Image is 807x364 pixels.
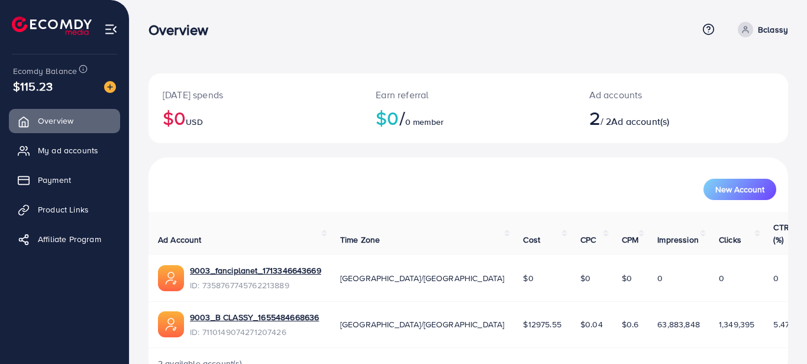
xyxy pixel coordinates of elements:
[9,198,120,221] a: Product Links
[38,174,71,186] span: Payment
[163,88,347,102] p: [DATE] spends
[104,81,116,93] img: image
[758,22,788,37] p: Bclassy
[376,88,560,102] p: Earn referral
[12,17,92,35] img: logo
[38,115,73,127] span: Overview
[186,116,202,128] span: USD
[9,138,120,162] a: My ad accounts
[13,65,77,77] span: Ecomdy Balance
[340,272,505,284] span: [GEOGRAPHIC_DATA]/[GEOGRAPHIC_DATA]
[9,109,120,133] a: Overview
[523,234,540,246] span: Cost
[190,326,319,338] span: ID: 7110149074271207426
[340,318,505,330] span: [GEOGRAPHIC_DATA]/[GEOGRAPHIC_DATA]
[38,233,101,245] span: Affiliate Program
[163,107,347,129] h2: $0
[158,265,184,291] img: ic-ads-acc.e4c84228.svg
[9,227,120,251] a: Affiliate Program
[340,234,380,246] span: Time Zone
[149,21,218,38] h3: Overview
[158,311,184,337] img: ic-ads-acc.e4c84228.svg
[9,168,120,192] a: Payment
[733,22,788,37] a: Bclassy
[548,50,798,355] iframe: Chat
[13,78,53,95] span: $115.23
[104,22,118,36] img: menu
[190,265,321,276] a: 9003_fanciplanet_1713346643669
[190,279,321,291] span: ID: 7358767745762213889
[38,204,89,215] span: Product Links
[158,234,202,246] span: Ad Account
[523,318,561,330] span: $12975.55
[376,107,560,129] h2: $0
[405,116,444,128] span: 0 member
[399,104,405,131] span: /
[38,144,98,156] span: My ad accounts
[190,311,319,323] a: 9003_B CLASSY_1655484668636
[523,272,533,284] span: $0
